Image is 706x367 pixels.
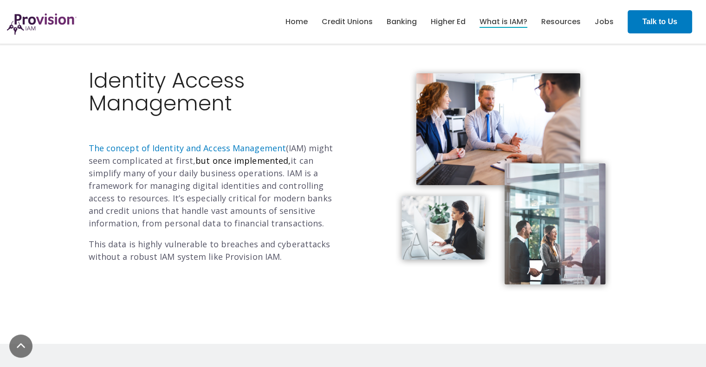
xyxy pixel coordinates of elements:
[89,142,286,154] a: The concept of Identity and Access Management
[7,13,77,35] img: ProvisionIAM-Logo-Purple
[387,14,417,30] a: Banking
[360,43,618,297] img: photos@2x (1)
[541,14,581,30] a: Resources
[89,142,346,230] p: (IAM) might seem complicated at first, it can simplify many of your daily business operations. IA...
[479,14,527,30] a: What is IAM?
[642,18,677,26] strong: Talk to Us
[595,14,614,30] a: Jobs
[285,14,308,30] a: Home
[628,10,692,33] a: Talk to Us
[89,69,346,138] h2: Identity Access Management
[279,7,621,37] nav: menu
[322,14,373,30] a: Credit Unions
[195,155,291,166] span: but once implemented,
[89,238,346,263] p: This data is highly vulnerable to breaches and cyberattacks without a robust IAM system like Prov...
[431,14,466,30] a: Higher Ed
